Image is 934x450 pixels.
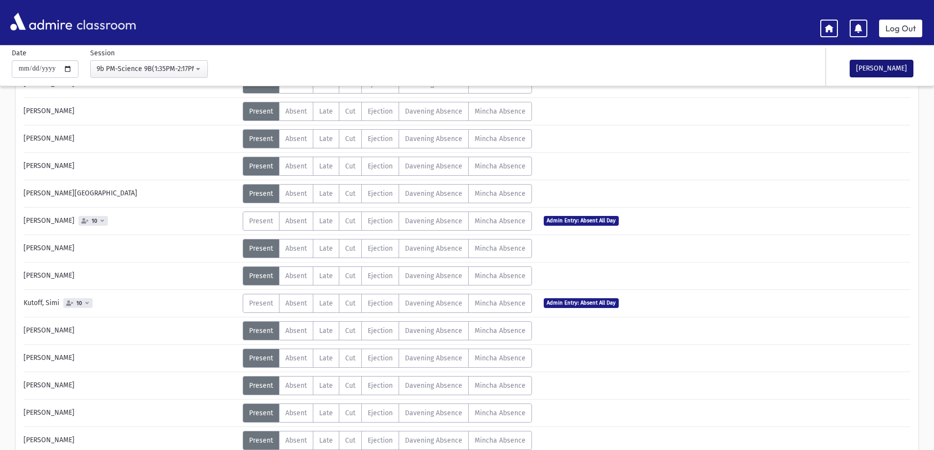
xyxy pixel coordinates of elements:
[368,381,393,390] span: Ejection
[285,107,307,116] span: Absent
[345,135,355,143] span: Cut
[249,244,273,253] span: Present
[19,294,243,313] div: Kutoff, Simi
[285,436,307,445] span: Absent
[243,294,532,313] div: AttTypes
[475,272,526,280] span: Mincha Absence
[243,239,532,258] div: AttTypes
[19,184,243,203] div: [PERSON_NAME][GEOGRAPHIC_DATA]
[12,48,26,58] label: Date
[243,431,532,450] div: AttTypes
[19,239,243,258] div: [PERSON_NAME]
[475,162,526,170] span: Mincha Absence
[19,266,243,285] div: [PERSON_NAME]
[90,48,115,58] label: Session
[405,299,462,308] span: Davening Absence
[319,327,333,335] span: Late
[19,349,243,368] div: [PERSON_NAME]
[285,217,307,225] span: Absent
[319,381,333,390] span: Late
[345,436,355,445] span: Cut
[319,299,333,308] span: Late
[249,135,273,143] span: Present
[19,376,243,395] div: [PERSON_NAME]
[285,409,307,417] span: Absent
[405,272,462,280] span: Davening Absence
[319,354,333,362] span: Late
[319,244,333,253] span: Late
[345,244,355,253] span: Cut
[475,299,526,308] span: Mincha Absence
[249,189,273,198] span: Present
[405,381,462,390] span: Davening Absence
[249,436,273,445] span: Present
[368,107,393,116] span: Ejection
[249,272,273,280] span: Present
[285,272,307,280] span: Absent
[475,244,526,253] span: Mincha Absence
[249,299,273,308] span: Present
[368,354,393,362] span: Ejection
[368,327,393,335] span: Ejection
[345,327,355,335] span: Cut
[285,135,307,143] span: Absent
[249,354,273,362] span: Present
[285,189,307,198] span: Absent
[405,189,462,198] span: Davening Absence
[475,354,526,362] span: Mincha Absence
[243,212,532,231] div: AttTypes
[345,272,355,280] span: Cut
[405,217,462,225] span: Davening Absence
[285,162,307,170] span: Absent
[345,217,355,225] span: Cut
[249,327,273,335] span: Present
[475,327,526,335] span: Mincha Absence
[19,157,243,176] div: [PERSON_NAME]
[368,299,393,308] span: Ejection
[319,107,333,116] span: Late
[243,102,532,121] div: AttTypes
[243,157,532,176] div: AttTypes
[8,10,75,33] img: AdmirePro
[249,107,273,116] span: Present
[249,162,273,170] span: Present
[475,107,526,116] span: Mincha Absence
[368,162,393,170] span: Ejection
[368,436,393,445] span: Ejection
[97,64,194,74] div: 9b PM-Science 9B(1:35PM-2:17PM)
[544,298,619,308] span: Admin Entry: Absent All Day
[345,107,355,116] span: Cut
[90,218,99,224] span: 10
[285,327,307,335] span: Absent
[319,217,333,225] span: Late
[475,135,526,143] span: Mincha Absence
[319,436,333,445] span: Late
[544,216,619,225] span: Admin Entry: Absent All Day
[243,266,532,285] div: AttTypes
[249,217,273,225] span: Present
[368,409,393,417] span: Ejection
[405,354,462,362] span: Davening Absence
[319,272,333,280] span: Late
[249,409,273,417] span: Present
[319,162,333,170] span: Late
[475,217,526,225] span: Mincha Absence
[319,135,333,143] span: Late
[243,376,532,395] div: AttTypes
[19,212,243,231] div: [PERSON_NAME]
[345,162,355,170] span: Cut
[879,20,922,37] a: Log Out
[368,244,393,253] span: Ejection
[319,409,333,417] span: Late
[19,321,243,340] div: [PERSON_NAME]
[285,244,307,253] span: Absent
[345,409,355,417] span: Cut
[368,189,393,198] span: Ejection
[243,321,532,340] div: AttTypes
[475,381,526,390] span: Mincha Absence
[345,354,355,362] span: Cut
[243,349,532,368] div: AttTypes
[475,189,526,198] span: Mincha Absence
[19,129,243,148] div: [PERSON_NAME]
[90,60,208,78] button: 9b PM-Science 9B(1:35PM-2:17PM)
